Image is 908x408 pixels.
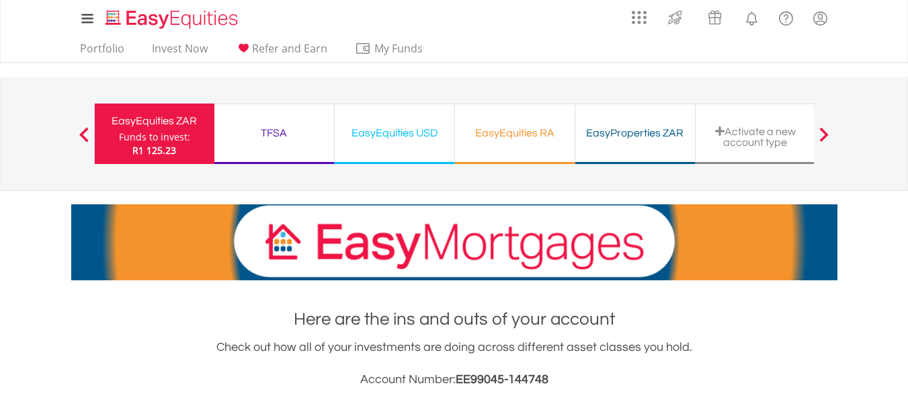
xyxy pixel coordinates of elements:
span: R1 125.23 [132,144,176,157]
img: grid-menu-icon.svg [632,10,647,25]
a: AppsGrid [623,3,655,25]
div: Activate a new account type [704,126,807,148]
span: My Funds [355,40,443,57]
span: EE99045-144748 [456,373,548,386]
img: EasyEquities_Logo.png [103,8,243,30]
div: EasyEquities ZAR [103,112,206,130]
img: vouchers-v2.svg [704,7,726,28]
a: Vouchers [695,3,735,28]
img: EasyMortage Promotion Banner [71,204,837,280]
div: Funds to invest: [119,130,190,144]
a: Notifications [735,3,769,30]
a: FAQ's and Support [769,3,803,30]
span: Refer and Earn [252,41,327,56]
div: TFSA [222,124,326,142]
a: Home page [100,3,243,30]
div: Check out how all of your investments are doing across different asset classes you hold. [71,338,837,389]
div: EasyEquities RA [463,124,567,142]
a: Refer and Earn [230,42,333,63]
a: Invest Now [147,42,213,63]
h3: Account Number: [71,370,837,389]
a: Portfolio [75,42,130,63]
img: thrive-v2.svg [664,7,686,28]
a: My Profile [803,3,837,33]
h1: Here are the ins and outs of your account [71,307,837,331]
div: EasyEquities USD [343,124,446,142]
div: EasyProperties ZAR [583,124,687,142]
